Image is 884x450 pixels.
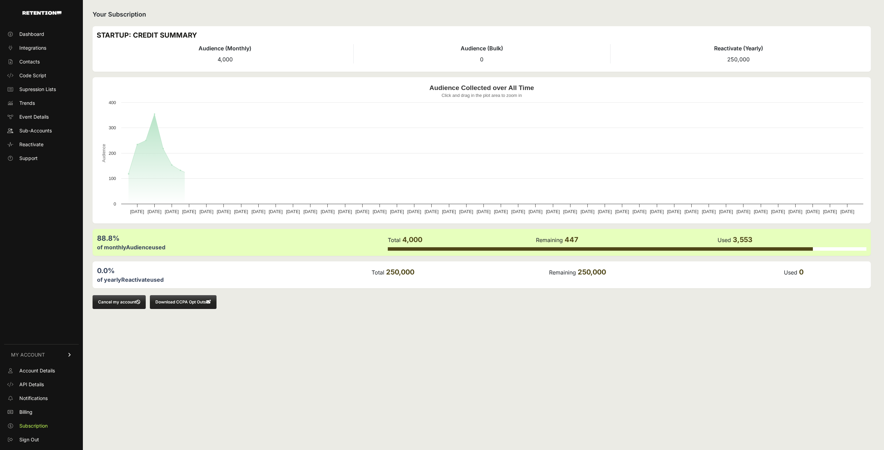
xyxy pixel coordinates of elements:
a: Subscription [4,420,79,431]
text: [DATE] [580,209,594,214]
text: [DATE] [182,209,196,214]
h2: Your Subscription [93,10,871,19]
text: Audience [101,144,106,162]
text: [DATE] [511,209,525,214]
span: Event Details [19,113,49,120]
a: Trends [4,98,79,109]
a: Integrations [4,42,79,53]
span: Subscription [19,422,48,429]
span: API Details [19,381,44,388]
text: [DATE] [407,209,421,214]
a: API Details [4,379,79,390]
h3: STARTUP: CREDIT SUMMARY [97,30,867,40]
span: Supression Lists [19,86,56,93]
label: Used [718,237,731,243]
a: Contacts [4,56,79,67]
a: Event Details [4,111,79,122]
text: 100 [109,176,116,181]
h4: Reactivate (Yearly) [611,44,867,52]
text: [DATE] [459,209,473,214]
text: 0 [114,201,116,207]
text: [DATE] [823,209,837,214]
a: Supression Lists [4,84,79,95]
div: 0.0% [97,266,371,276]
a: Notifications [4,393,79,404]
span: 4,000 [218,56,233,63]
a: Dashboard [4,29,79,40]
span: Billing [19,409,32,416]
text: [DATE] [719,209,733,214]
label: Audience [126,244,152,251]
div: 88.8% [97,233,387,243]
span: 250,000 [578,268,606,276]
text: [DATE] [754,209,768,214]
span: 250,000 [727,56,750,63]
text: [DATE] [771,209,785,214]
span: Contacts [19,58,40,65]
label: Used [784,269,797,276]
text: [DATE] [130,209,144,214]
span: MY ACCOUNT [11,351,45,358]
span: Trends [19,100,35,107]
text: [DATE] [147,209,161,214]
text: [DATE] [840,209,854,214]
label: Total [388,237,401,243]
h4: Audience (Monthly) [97,44,353,52]
text: [DATE] [234,209,248,214]
text: 300 [109,125,116,130]
span: Sub-Accounts [19,127,52,134]
text: 400 [109,100,116,105]
a: Billing [4,407,79,418]
label: Remaining [536,237,563,243]
text: [DATE] [286,209,300,214]
label: Total [372,269,384,276]
span: 250,000 [386,268,414,276]
span: Notifications [19,395,48,402]
label: Reactivate [121,276,150,283]
label: Remaining [549,269,576,276]
text: [DATE] [355,209,369,214]
text: [DATE] [338,209,352,214]
text: [DATE] [217,209,231,214]
text: [DATE] [251,209,265,214]
text: [DATE] [615,209,629,214]
text: [DATE] [269,209,282,214]
span: Code Script [19,72,46,79]
h4: Audience (Bulk) [354,44,610,52]
img: Retention.com [22,11,61,15]
a: Sign Out [4,434,79,445]
text: Audience Collected over All Time [430,84,534,91]
div: of monthly used [97,243,387,251]
text: [DATE] [304,209,317,214]
text: [DATE] [494,209,508,214]
span: 0 [799,268,804,276]
a: Account Details [4,365,79,376]
text: [DATE] [425,209,439,214]
span: Dashboard [19,31,44,38]
text: [DATE] [667,209,681,214]
text: [DATE] [529,209,542,214]
div: of yearly used [97,276,371,284]
a: MY ACCOUNT [4,344,79,365]
text: [DATE] [477,209,490,214]
text: [DATE] [200,209,213,214]
text: [DATE] [321,209,335,214]
text: [DATE] [684,209,698,214]
span: Support [19,155,38,162]
text: [DATE] [806,209,819,214]
text: [DATE] [598,209,612,214]
text: [DATE] [737,209,750,214]
text: [DATE] [442,209,456,214]
a: Support [4,153,79,164]
text: [DATE] [373,209,386,214]
a: Reactivate [4,139,79,150]
text: [DATE] [650,209,664,214]
span: 447 [565,236,578,244]
text: 200 [109,151,116,156]
svg: Audience Collected over All Time [97,81,867,219]
span: 0 [480,56,483,63]
span: Account Details [19,367,55,374]
text: [DATE] [788,209,802,214]
a: Sub-Accounts [4,125,79,136]
text: [DATE] [563,209,577,214]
